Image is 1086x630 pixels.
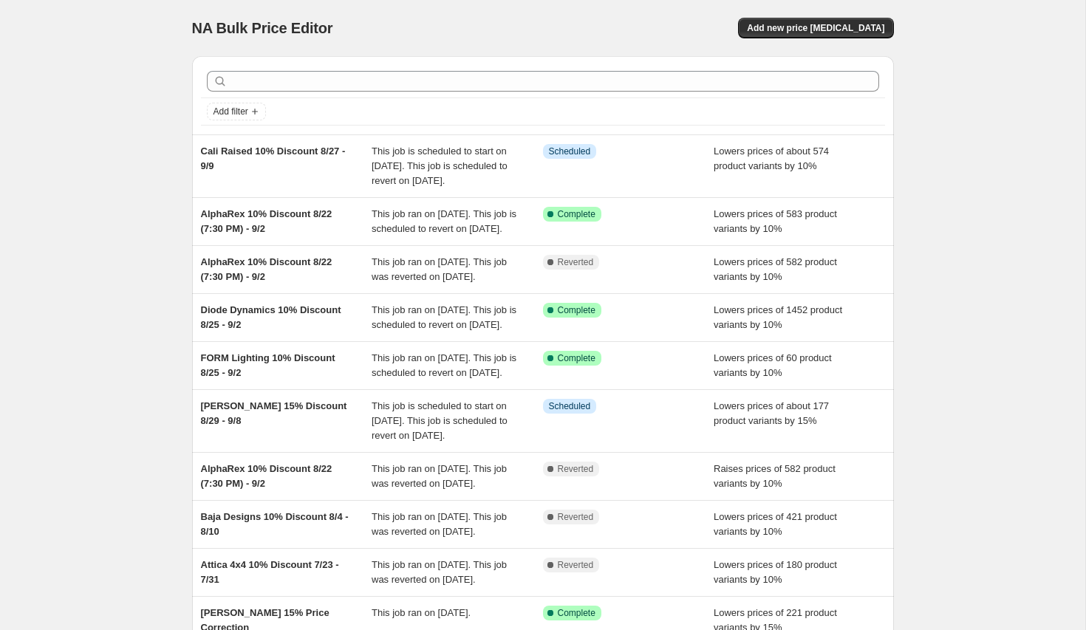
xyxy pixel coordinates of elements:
span: This job ran on [DATE]. This job was reverted on [DATE]. [372,463,507,489]
button: Add new price [MEDICAL_DATA] [738,18,893,38]
span: Lowers prices of 583 product variants by 10% [714,208,837,234]
span: Complete [558,304,595,316]
span: Lowers prices of 1452 product variants by 10% [714,304,842,330]
span: Cali Raised 10% Discount 8/27 - 9/9 [201,145,346,171]
span: Lowers prices of about 574 product variants by 10% [714,145,829,171]
span: [PERSON_NAME] 15% Discount 8/29 - 9/8 [201,400,347,426]
span: Complete [558,208,595,220]
span: This job ran on [DATE]. This job is scheduled to revert on [DATE]. [372,304,516,330]
span: This job is scheduled to start on [DATE]. This job is scheduled to revert on [DATE]. [372,400,508,441]
span: Scheduled [549,145,591,157]
span: This job ran on [DATE]. This job was reverted on [DATE]. [372,511,507,537]
span: This job is scheduled to start on [DATE]. This job is scheduled to revert on [DATE]. [372,145,508,186]
span: Attica 4x4 10% Discount 7/23 - 7/31 [201,559,339,585]
span: Add new price [MEDICAL_DATA] [747,22,884,34]
span: Diode Dynamics 10% Discount 8/25 - 9/2 [201,304,341,330]
span: Complete [558,607,595,619]
span: This job ran on [DATE]. [372,607,471,618]
span: Add filter [214,106,248,117]
span: FORM Lighting 10% Discount 8/25 - 9/2 [201,352,335,378]
span: Lowers prices of 421 product variants by 10% [714,511,837,537]
span: Scheduled [549,400,591,412]
span: This job ran on [DATE]. This job is scheduled to revert on [DATE]. [372,352,516,378]
span: NA Bulk Price Editor [192,20,333,36]
span: Lowers prices of 60 product variants by 10% [714,352,832,378]
span: Reverted [558,511,594,523]
span: Lowers prices of about 177 product variants by 15% [714,400,829,426]
span: This job ran on [DATE]. This job is scheduled to revert on [DATE]. [372,208,516,234]
span: AlphaRex 10% Discount 8/22 (7:30 PM) - 9/2 [201,208,332,234]
span: Lowers prices of 582 product variants by 10% [714,256,837,282]
span: This job ran on [DATE]. This job was reverted on [DATE]. [372,559,507,585]
span: Reverted [558,463,594,475]
span: AlphaRex 10% Discount 8/22 (7:30 PM) - 9/2 [201,463,332,489]
span: Lowers prices of 180 product variants by 10% [714,559,837,585]
span: Baja Designs 10% Discount 8/4 - 8/10 [201,511,349,537]
span: Complete [558,352,595,364]
button: Add filter [207,103,266,120]
span: Raises prices of 582 product variants by 10% [714,463,836,489]
span: AlphaRex 10% Discount 8/22 (7:30 PM) - 9/2 [201,256,332,282]
span: This job ran on [DATE]. This job was reverted on [DATE]. [372,256,507,282]
span: Reverted [558,559,594,571]
span: Reverted [558,256,594,268]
